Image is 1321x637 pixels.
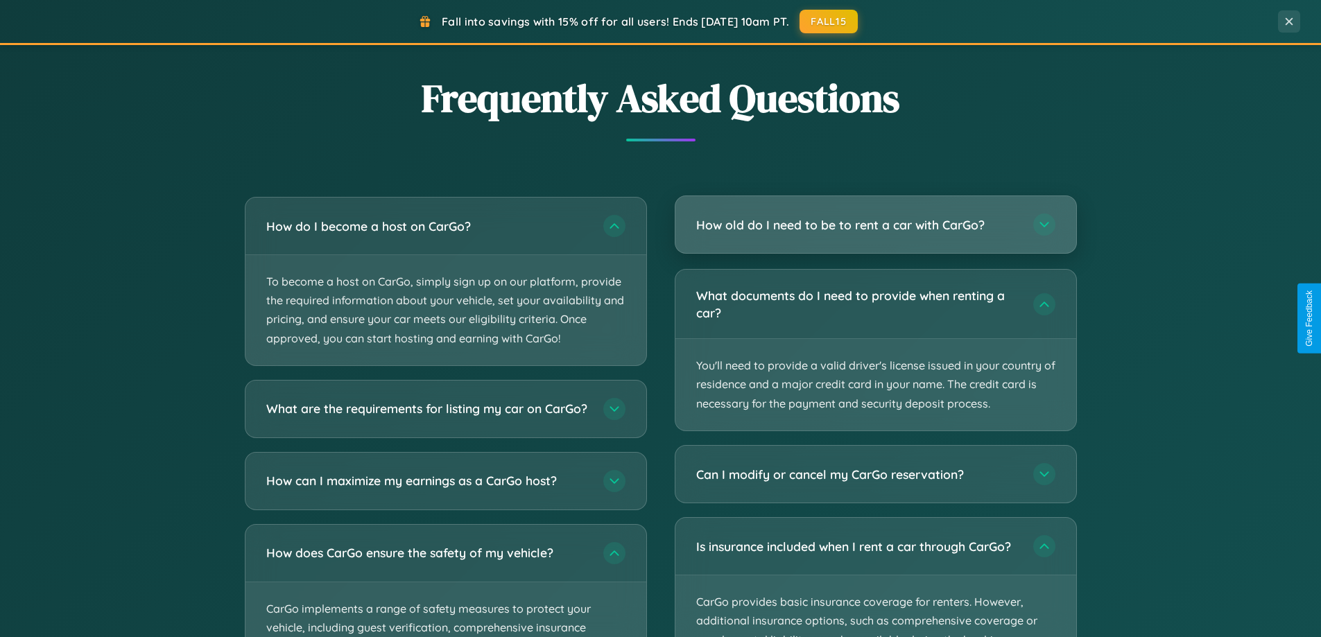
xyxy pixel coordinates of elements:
[442,15,789,28] span: Fall into savings with 15% off for all users! Ends [DATE] 10am PT.
[266,218,589,235] h3: How do I become a host on CarGo?
[696,287,1019,321] h3: What documents do I need to provide when renting a car?
[675,339,1076,430] p: You'll need to provide a valid driver's license issued in your country of residence and a major c...
[696,466,1019,483] h3: Can I modify or cancel my CarGo reservation?
[696,538,1019,555] h3: Is insurance included when I rent a car through CarGo?
[696,216,1019,234] h3: How old do I need to be to rent a car with CarGo?
[245,255,646,365] p: To become a host on CarGo, simply sign up on our platform, provide the required information about...
[266,472,589,489] h3: How can I maximize my earnings as a CarGo host?
[245,71,1077,125] h2: Frequently Asked Questions
[266,544,589,561] h3: How does CarGo ensure the safety of my vehicle?
[1304,290,1314,347] div: Give Feedback
[800,10,858,33] button: FALL15
[266,400,589,417] h3: What are the requirements for listing my car on CarGo?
